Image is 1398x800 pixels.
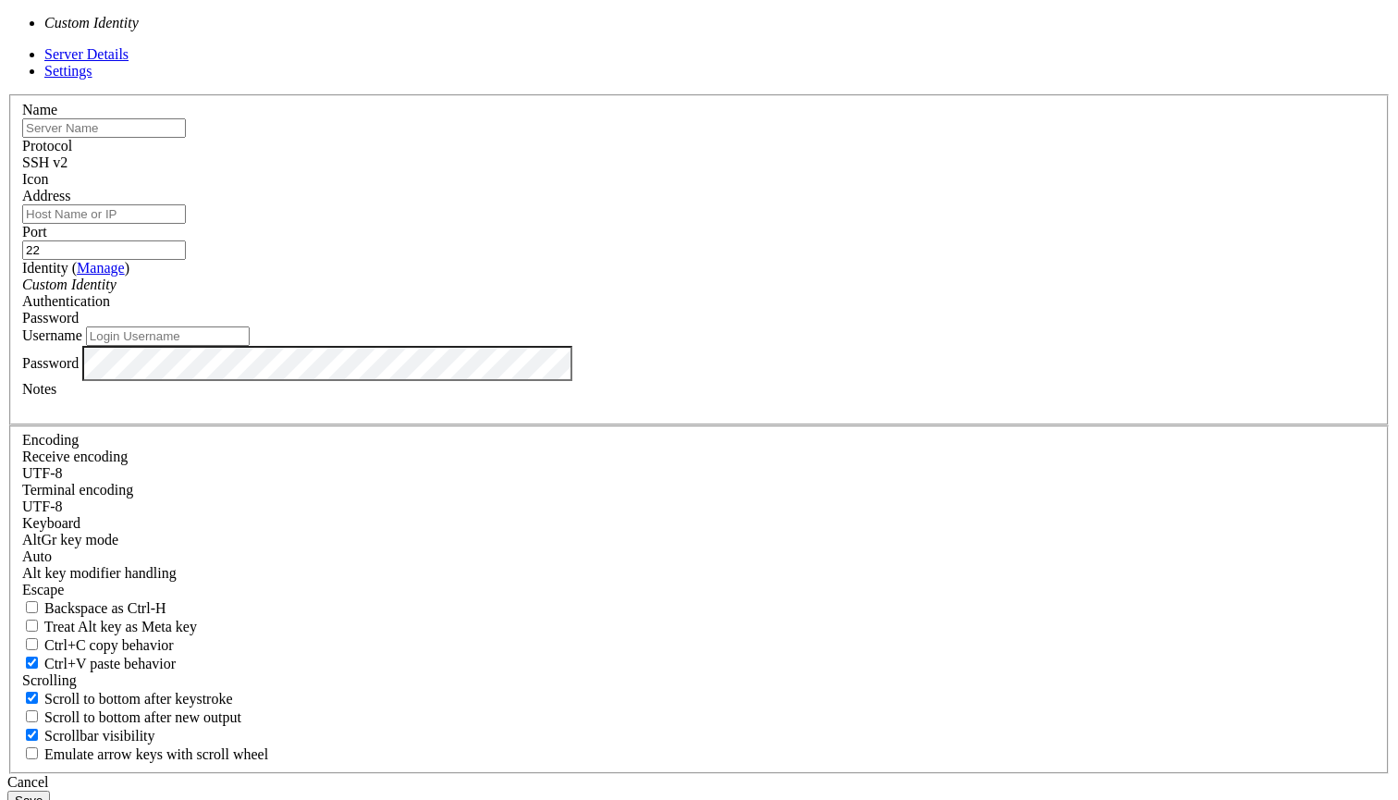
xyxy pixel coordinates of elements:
span: UTF-8 [22,465,63,481]
span: Scroll to bottom after new output [44,709,241,725]
input: Backspace as Ctrl-H [26,601,38,613]
div: SSH v2 [22,154,1376,171]
span: Auto [22,548,52,564]
input: Scroll to bottom after keystroke [26,692,38,704]
div: Escape [22,582,1376,598]
a: Manage [77,260,125,276]
label: Ctrl+V pastes if true, sends ^V to host if false. Ctrl+Shift+V sends ^V to host if true, pastes i... [22,656,176,671]
label: Whether to scroll to the bottom on any keystroke. [22,691,233,707]
label: Scroll to bottom after new output. [22,709,241,725]
label: Port [22,224,47,240]
div: Custom Identity [22,277,1376,293]
span: Scrollbar visibility [44,728,155,744]
div: UTF-8 [22,498,1376,515]
label: Icon [22,171,48,187]
label: Set the expected encoding for data received from the host. If the encodings do not match, visual ... [22,532,118,548]
i: Custom Identity [44,15,139,31]
input: Scroll to bottom after new output [26,710,38,722]
span: Password [22,310,79,326]
label: Keyboard [22,515,80,531]
label: Notes [22,381,56,397]
label: Username [22,327,82,343]
div: UTF-8 [22,465,1376,482]
label: Authentication [22,293,110,309]
label: Scrolling [22,672,77,688]
label: Identity [22,260,129,276]
input: Scrollbar visibility [26,729,38,741]
span: ( ) [72,260,129,276]
label: Encoding [22,432,79,448]
label: When using the alternative screen buffer, and DECCKM (Application Cursor Keys) is active, mouse w... [22,746,268,762]
span: Backspace as Ctrl-H [44,600,166,616]
a: Settings [44,63,92,79]
div: Auto [22,548,1376,565]
label: Controls how the Alt key is handled. Escape: Send an ESC prefix. 8-Bit: Add 128 to the typed char... [22,565,177,581]
span: Treat Alt key as Meta key [44,619,197,634]
input: Host Name or IP [22,204,186,224]
span: Scroll to bottom after keystroke [44,691,233,707]
input: Port Number [22,240,186,260]
label: The vertical scrollbar mode. [22,728,155,744]
input: Server Name [22,118,186,138]
label: Set the expected encoding for data received from the host. If the encodings do not match, visual ... [22,449,128,464]
span: Ctrl+V paste behavior [44,656,176,671]
input: Ctrl+V paste behavior [26,657,38,669]
input: Emulate arrow keys with scroll wheel [26,747,38,759]
label: Ctrl-C copies if true, send ^C to host if false. Ctrl-Shift-C sends ^C to host if true, copies if... [22,637,174,653]
input: Ctrl+C copy behavior [26,638,38,650]
span: SSH v2 [22,154,67,170]
span: UTF-8 [22,498,63,514]
input: Login Username [86,326,250,346]
label: If true, the backspace should send BS ('\x08', aka ^H). Otherwise the backspace key should send '... [22,600,166,616]
span: Escape [22,582,64,597]
label: Address [22,188,70,203]
div: Cancel [7,774,1391,791]
i: Custom Identity [22,277,116,292]
input: Treat Alt key as Meta key [26,620,38,632]
span: Ctrl+C copy behavior [44,637,174,653]
a: Server Details [44,46,129,62]
label: Password [22,354,79,370]
label: The default terminal encoding. ISO-2022 enables character map translations (like graphics maps). ... [22,482,133,498]
label: Protocol [22,138,72,154]
label: Name [22,102,57,117]
div: Password [22,310,1376,326]
span: Emulate arrow keys with scroll wheel [44,746,268,762]
label: Whether the Alt key acts as a Meta key or as a distinct Alt key. [22,619,197,634]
